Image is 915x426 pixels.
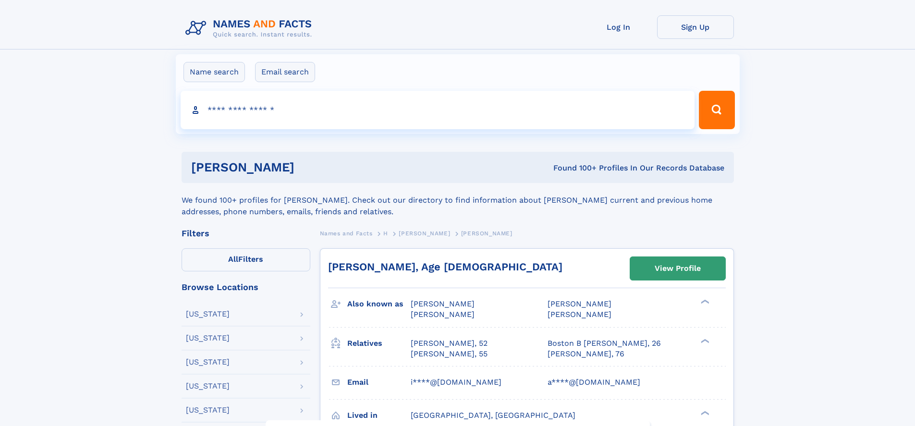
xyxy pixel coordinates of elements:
div: ❯ [698,410,710,416]
span: [PERSON_NAME] [399,230,450,237]
h1: [PERSON_NAME] [191,161,424,173]
div: Filters [182,229,310,238]
div: Browse Locations [182,283,310,292]
span: All [228,255,238,264]
a: [PERSON_NAME], Age [DEMOGRAPHIC_DATA] [328,261,562,273]
div: [US_STATE] [186,358,230,366]
input: search input [181,91,695,129]
div: ❯ [698,299,710,305]
a: H [383,227,388,239]
div: ❯ [698,338,710,344]
a: [PERSON_NAME], 55 [411,349,488,359]
div: [US_STATE] [186,382,230,390]
div: [US_STATE] [186,310,230,318]
button: Search Button [699,91,734,129]
label: Filters [182,248,310,271]
span: [GEOGRAPHIC_DATA], [GEOGRAPHIC_DATA] [411,411,575,420]
a: [PERSON_NAME] [399,227,450,239]
span: [PERSON_NAME] [411,299,475,308]
div: Found 100+ Profiles In Our Records Database [424,163,724,173]
a: Boston B [PERSON_NAME], 26 [548,338,661,349]
div: [US_STATE] [186,406,230,414]
a: Log In [580,15,657,39]
span: [PERSON_NAME] [548,299,611,308]
a: View Profile [630,257,725,280]
div: We found 100+ profiles for [PERSON_NAME]. Check out our directory to find information about [PERS... [182,183,734,218]
span: [PERSON_NAME] [411,310,475,319]
h3: Email [347,374,411,390]
a: Names and Facts [320,227,373,239]
a: [PERSON_NAME], 76 [548,349,624,359]
h3: Also known as [347,296,411,312]
span: [PERSON_NAME] [461,230,512,237]
label: Name search [183,62,245,82]
a: Sign Up [657,15,734,39]
div: [US_STATE] [186,334,230,342]
div: View Profile [655,257,701,280]
span: H [383,230,388,237]
h3: Lived in [347,407,411,424]
img: Logo Names and Facts [182,15,320,41]
span: [PERSON_NAME] [548,310,611,319]
h3: Relatives [347,335,411,352]
a: [PERSON_NAME], 52 [411,338,488,349]
label: Email search [255,62,315,82]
